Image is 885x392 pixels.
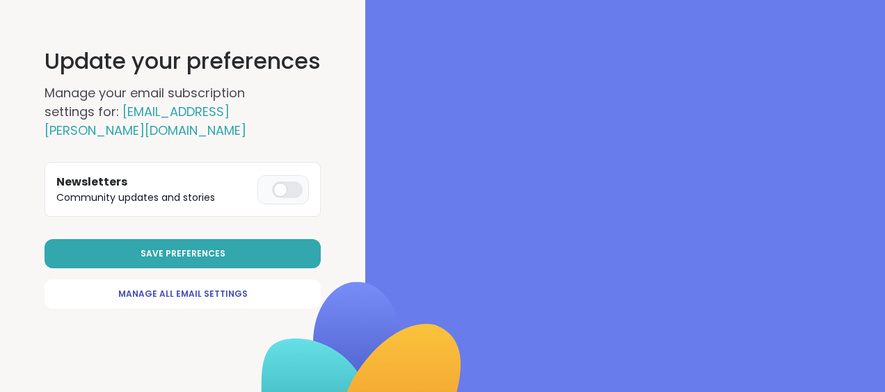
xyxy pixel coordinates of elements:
[45,279,321,309] a: Manage All Email Settings
[45,239,321,268] button: Save Preferences
[56,190,252,205] p: Community updates and stories
[56,174,252,190] h3: Newsletters
[45,103,246,139] span: [EMAIL_ADDRESS][PERSON_NAME][DOMAIN_NAME]
[118,288,248,300] span: Manage All Email Settings
[45,44,321,78] h1: Update your preferences
[45,83,295,140] h2: Manage your email subscription settings for:
[141,247,225,260] span: Save Preferences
